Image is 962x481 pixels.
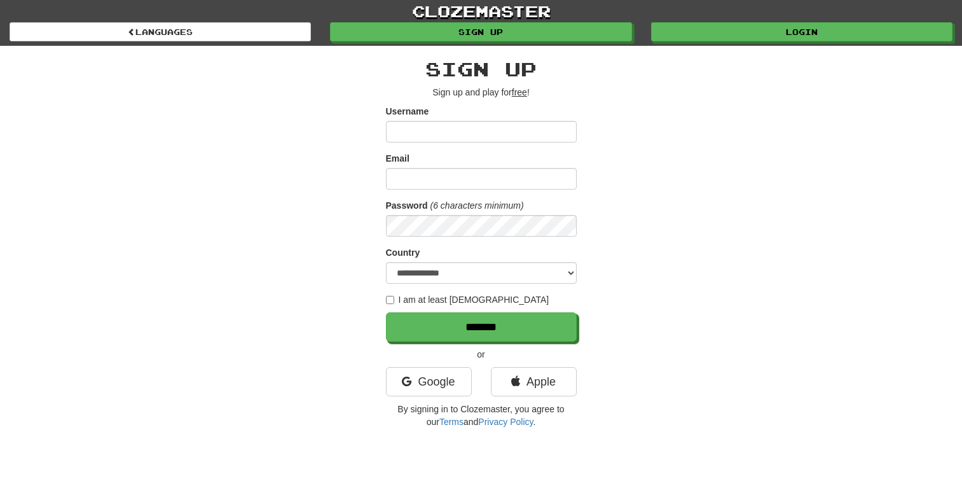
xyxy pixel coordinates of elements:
[386,59,577,80] h2: Sign up
[386,152,409,165] label: Email
[386,348,577,361] p: or
[386,403,577,428] p: By signing in to Clozemaster, you agree to our and .
[512,87,527,97] u: free
[386,296,394,304] input: I am at least [DEMOGRAPHIC_DATA]
[386,86,577,99] p: Sign up and play for !
[386,105,429,118] label: Username
[10,22,311,41] a: Languages
[386,199,428,212] label: Password
[386,293,549,306] label: I am at least [DEMOGRAPHIC_DATA]
[439,417,464,427] a: Terms
[386,246,420,259] label: Country
[478,417,533,427] a: Privacy Policy
[491,367,577,396] a: Apple
[386,367,472,396] a: Google
[330,22,631,41] a: Sign up
[430,200,524,211] em: (6 characters minimum)
[651,22,952,41] a: Login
